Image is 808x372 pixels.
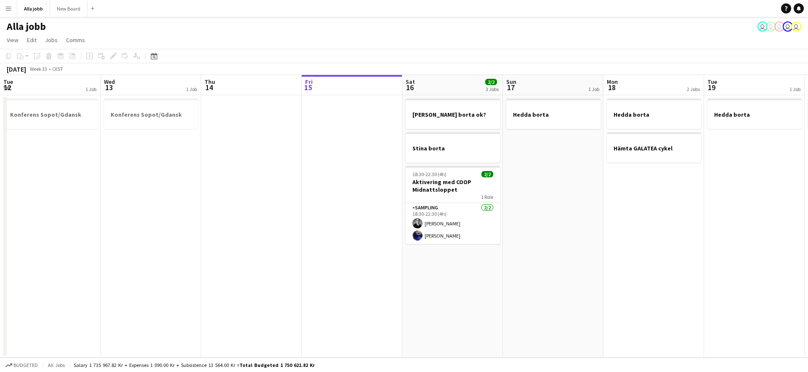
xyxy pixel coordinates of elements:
[406,78,415,86] span: Sat
[3,111,98,118] h3: Konferens Sopot/Gdansk
[104,78,115,86] span: Wed
[406,166,500,244] app-job-card: 18:30-22:30 (4h)2/2Aktivering med COOP Midnattsloppet1 RoleSampling2/218:30-22:30 (4h)[PERSON_NAM...
[46,362,66,368] span: All jobs
[205,78,215,86] span: Thu
[7,65,26,73] div: [DATE]
[687,86,700,92] div: 2 Jobs
[406,132,500,163] app-job-card: Stina borta
[406,203,500,244] app-card-role: Sampling2/218:30-22:30 (4h)[PERSON_NAME][PERSON_NAME]
[7,36,19,44] span: View
[766,21,776,32] app-user-avatar: Stina Dahl
[774,21,784,32] app-user-avatar: Hedda Lagerbielke
[2,83,13,92] span: 12
[783,21,793,32] app-user-avatar: Hedda Lagerbielke
[791,21,801,32] app-user-avatar: August Löfgren
[17,0,50,17] button: Alla jobb
[13,362,38,368] span: Budgeted
[607,145,701,152] h3: Hämta GALATEA cykel
[757,21,768,32] app-user-avatar: Emil Hasselberg
[85,86,96,92] div: 1 Job
[486,86,499,92] div: 3 Jobs
[74,362,315,368] div: Salary 1 735 967.82 kr + Expenses 1 090.00 kr + Subsistence 13 564.00 kr =
[304,83,313,92] span: 15
[186,86,197,92] div: 1 Job
[239,362,315,368] span: Total Budgeted 1 750 621.82 kr
[607,78,618,86] span: Mon
[404,83,415,92] span: 16
[607,111,701,118] h3: Hedda borta
[406,111,500,118] h3: [PERSON_NAME] borta ok?
[27,36,37,44] span: Edit
[481,194,493,200] span: 1 Role
[28,66,49,72] span: Week 33
[63,35,88,45] a: Comms
[7,20,46,33] h1: Alla jobb
[24,35,40,45] a: Edit
[50,0,88,17] button: New Board
[607,132,701,163] app-job-card: Hämta GALATEA cykel
[52,66,63,72] div: CEST
[104,111,198,118] h3: Konferens Sopot/Gdansk
[481,171,493,177] span: 2/2
[506,78,516,86] span: Sun
[3,35,22,45] a: View
[42,35,61,45] a: Jobs
[305,78,313,86] span: Fri
[203,83,215,92] span: 14
[588,86,599,92] div: 1 Job
[706,83,717,92] span: 19
[707,111,802,118] h3: Hedda borta
[104,99,198,129] app-job-card: Konferens Sopot/Gdansk
[506,111,601,118] h3: Hedda borta
[505,83,516,92] span: 17
[103,83,115,92] span: 13
[3,99,98,129] app-job-card: Konferens Sopot/Gdansk
[406,178,500,193] h3: Aktivering med COOP Midnattsloppet
[45,36,58,44] span: Jobs
[707,78,717,86] span: Tue
[707,99,802,129] app-job-card: Hedda borta
[412,171,447,177] span: 18:30-22:30 (4h)
[4,361,39,370] button: Budgeted
[506,99,601,129] app-job-card: Hedda borta
[66,36,85,44] span: Comms
[406,145,500,152] h3: Stina borta
[406,99,500,129] app-job-card: [PERSON_NAME] borta ok?
[485,79,497,85] span: 2/2
[789,86,800,92] div: 1 Job
[3,78,13,86] span: Tue
[606,83,618,92] span: 18
[607,99,701,129] app-job-card: Hedda borta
